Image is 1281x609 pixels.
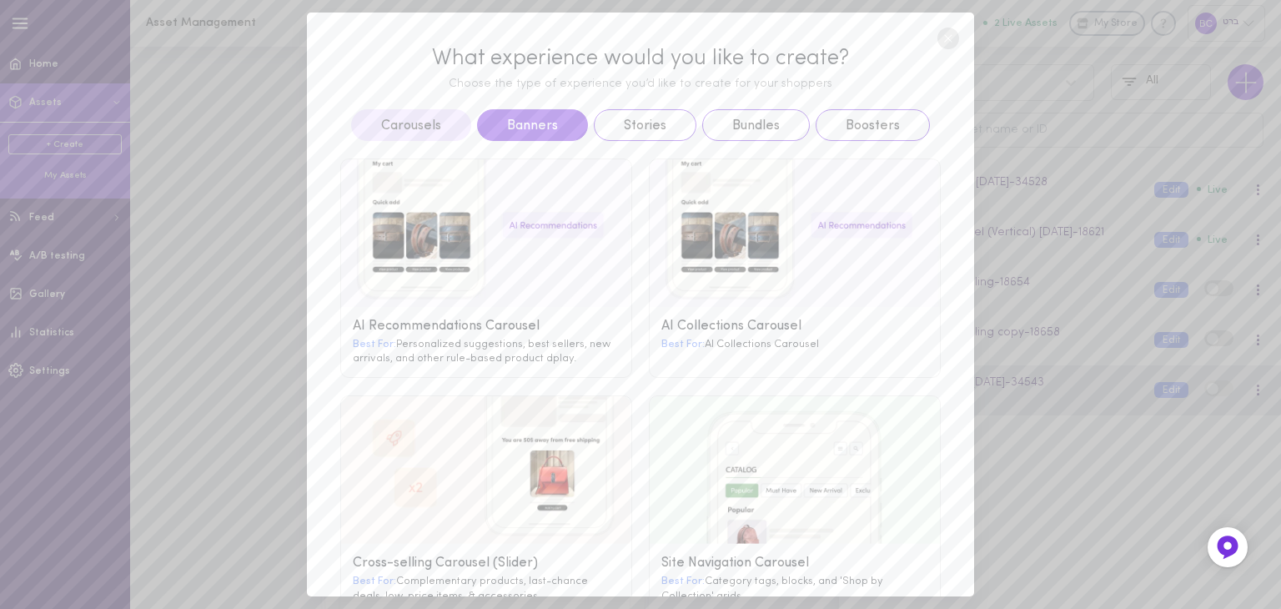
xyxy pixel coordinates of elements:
[353,576,396,586] span: Best For:
[340,46,941,72] div: What experience would you like to create?
[661,339,705,350] span: Best For:
[353,339,396,350] span: Best For:
[661,576,705,586] span: Best For:
[661,319,928,335] div: AI Collections Carousel
[351,109,471,141] button: Carousels
[340,78,941,92] div: Choose the type of experience you’d like to create for your shoppers
[353,319,620,335] div: AI Recommendations Carousel
[816,109,930,141] button: Boosters
[702,109,810,141] button: Bundles
[353,556,620,571] div: Cross-selling Carousel (Slider)
[477,109,588,141] button: Banners
[661,574,928,602] div: Category tags, blocks, and 'Shop by Collection' grids.
[353,337,620,365] div: Personalized suggestions, best sellers, new arrivals, and other rule-based product dplay.
[594,109,696,141] button: Stories
[1215,535,1240,560] img: Feedback Button
[661,556,928,571] div: Site Navigation Carousel
[661,337,928,352] div: AI Collections Carousel
[353,574,620,602] div: Complementary products, last-chance deals, low-price items, & accessories.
